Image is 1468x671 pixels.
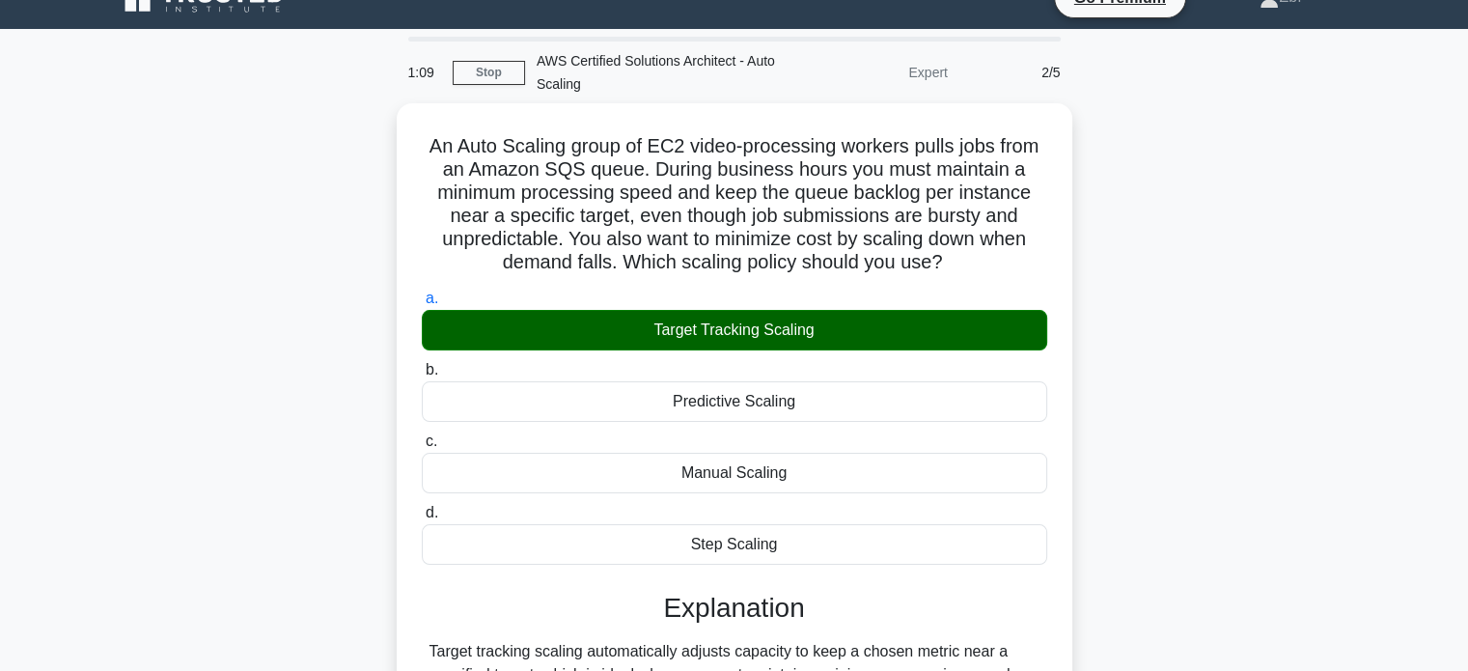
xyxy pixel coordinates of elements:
[422,524,1047,565] div: Step Scaling
[426,361,438,377] span: b.
[422,310,1047,350] div: Target Tracking Scaling
[426,504,438,520] span: d.
[959,53,1072,92] div: 2/5
[422,453,1047,493] div: Manual Scaling
[426,433,437,449] span: c.
[453,61,525,85] a: Stop
[790,53,959,92] div: Expert
[397,53,453,92] div: 1:09
[433,592,1036,625] h3: Explanation
[426,290,438,306] span: a.
[422,381,1047,422] div: Predictive Scaling
[420,134,1049,275] h5: An Auto Scaling group of EC2 video-processing workers pulls jobs from an Amazon SQS queue. During...
[525,42,790,103] div: AWS Certified Solutions Architect - Auto Scaling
